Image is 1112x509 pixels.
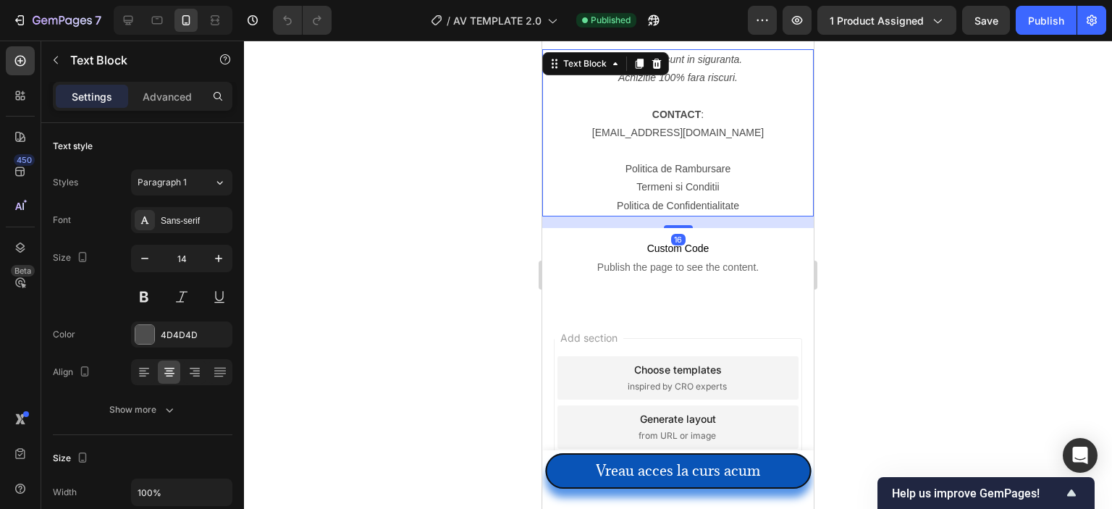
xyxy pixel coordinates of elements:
[72,89,112,104] p: Settings
[161,329,229,342] div: 4D4D4D
[1063,438,1098,473] div: Open Intercom Messenger
[962,6,1010,35] button: Save
[53,486,77,499] div: Width
[70,51,193,69] p: Text Block
[161,214,229,227] div: Sans-serif
[53,363,93,382] div: Align
[830,13,924,28] span: 1 product assigned
[53,449,91,468] div: Size
[817,6,956,35] button: 1 product assigned
[53,140,93,153] div: Text style
[109,403,177,417] div: Show more
[447,13,450,28] span: /
[95,12,101,29] p: 7
[53,248,91,268] div: Size
[892,484,1080,502] button: Show survey - Help us improve GemPages!
[11,265,35,277] div: Beta
[14,154,35,166] div: 450
[1016,6,1077,35] button: Publish
[591,14,631,27] span: Published
[53,176,78,189] div: Styles
[143,89,192,104] p: Advanced
[1028,13,1064,28] div: Publish
[542,41,814,509] iframe: Design area
[53,397,232,423] button: Show more
[892,487,1063,500] span: Help us improve GemPages!
[53,214,71,227] div: Font
[138,176,187,189] span: Paragraph 1
[453,13,542,28] span: AV TEMPLATE 2.0
[273,6,332,35] div: Undo/Redo
[6,6,108,35] button: 7
[974,14,998,27] span: Save
[132,479,232,505] input: Auto
[53,328,75,341] div: Color
[131,169,232,195] button: Paragraph 1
